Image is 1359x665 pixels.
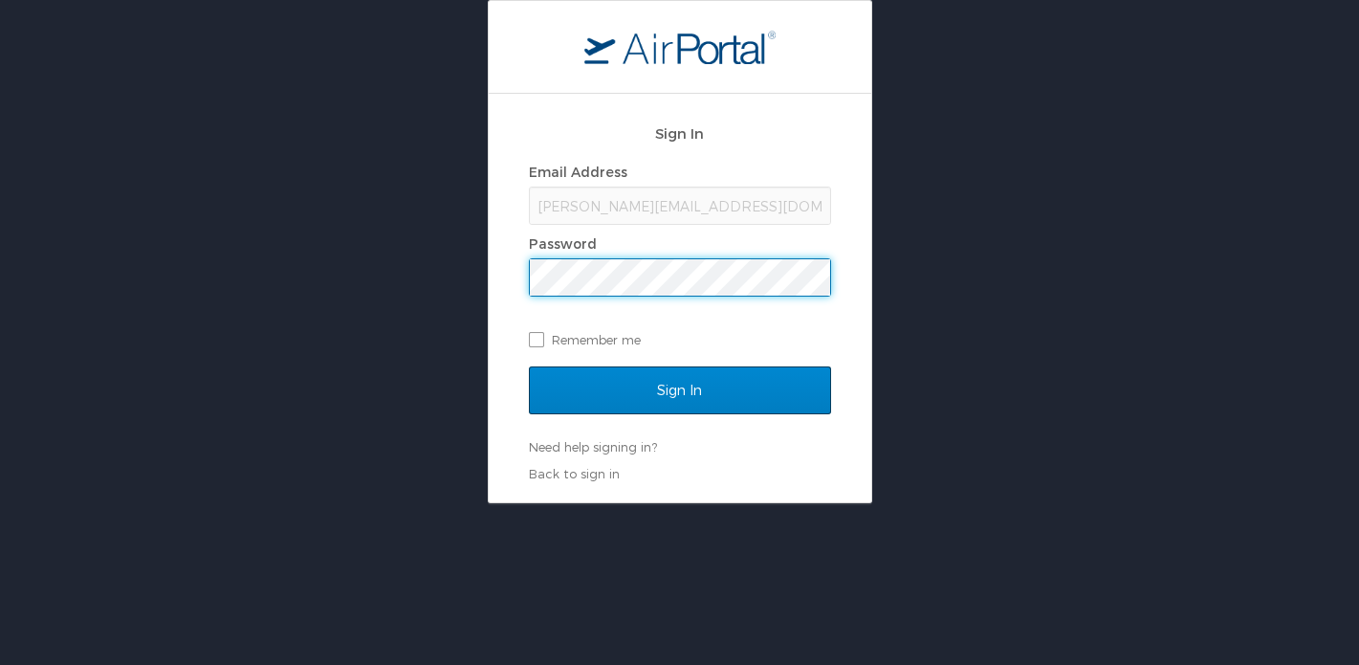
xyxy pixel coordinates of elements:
h2: Sign In [529,122,831,144]
label: Remember me [529,325,831,354]
input: Sign In [529,366,831,414]
img: logo [584,30,776,64]
label: Email Address [529,164,627,180]
a: Back to sign in [529,466,620,481]
label: Password [529,235,597,252]
a: Need help signing in? [529,439,657,454]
